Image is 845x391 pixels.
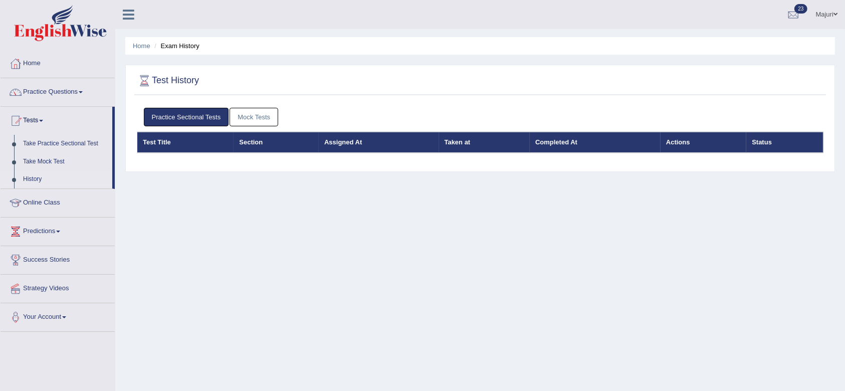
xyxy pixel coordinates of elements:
[230,108,278,126] a: Mock Tests
[19,153,112,171] a: Take Mock Test
[19,135,112,153] a: Take Practice Sectional Test
[1,246,115,271] a: Success Stories
[1,78,115,103] a: Practice Questions
[152,41,199,51] li: Exam History
[144,108,229,126] a: Practice Sectional Tests
[137,132,234,153] th: Test Title
[19,170,112,188] a: History
[661,132,746,153] th: Actions
[1,189,115,214] a: Online Class
[234,132,319,153] th: Section
[133,42,150,50] a: Home
[1,50,115,75] a: Home
[1,303,115,328] a: Your Account
[1,107,112,132] a: Tests
[530,132,661,153] th: Completed At
[1,275,115,300] a: Strategy Videos
[439,132,530,153] th: Taken at
[137,73,199,88] h2: Test History
[1,218,115,243] a: Predictions
[794,4,807,14] span: 23
[319,132,439,153] th: Assigned At
[746,132,823,153] th: Status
